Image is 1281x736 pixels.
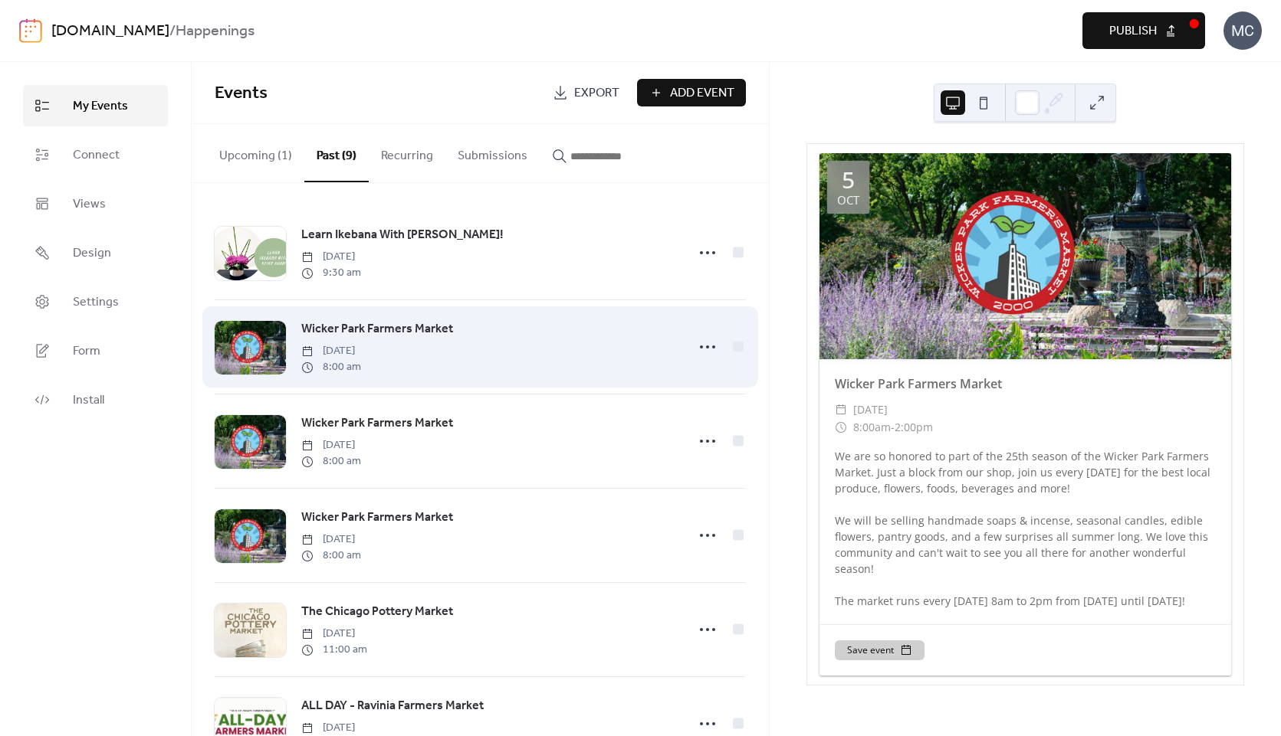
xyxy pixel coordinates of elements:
img: logo [19,18,42,43]
span: [DATE] [301,720,361,736]
span: 8:00am [853,418,891,437]
span: Publish [1109,22,1157,41]
a: Export [541,79,631,106]
div: Oct [837,195,859,206]
div: ​ [835,401,847,419]
span: 8:00 am [301,359,361,375]
span: - [891,418,895,437]
span: [DATE] [301,343,361,359]
b: / [169,17,176,46]
a: Settings [23,281,168,322]
div: Wicker Park Farmers Market [820,375,1231,393]
div: ​ [835,418,847,437]
span: [DATE] [301,437,361,453]
a: The Chicago Pottery Market [301,602,453,622]
div: 5 [842,168,855,191]
span: Wicker Park Farmers Market [301,414,453,433]
span: [DATE] [301,249,361,265]
span: Form [73,342,100,361]
button: Recurring [369,124,445,181]
span: The Chicago Pottery Market [301,603,453,621]
span: 9:30 am [301,265,361,281]
span: Export [574,84,619,103]
span: Connect [73,146,120,165]
span: Settings [73,293,119,312]
a: Form [23,330,168,371]
button: Upcoming (1) [207,124,304,181]
button: Publish [1082,12,1205,49]
b: Happenings [176,17,255,46]
span: ALL DAY - Ravinia Farmers Market [301,697,484,715]
a: My Events [23,85,168,126]
span: 8:00 am [301,453,361,469]
span: Views [73,195,106,214]
span: [DATE] [301,626,367,642]
span: 2:00pm [895,418,933,437]
button: Submissions [445,124,540,181]
a: ALL DAY - Ravinia Farmers Market [301,696,484,716]
span: [DATE] [301,532,361,548]
div: MC [1224,11,1262,50]
a: Views [23,183,168,224]
div: We are so honored to part of the 25th season of the Wicker Park Farmers Market. Just a block from... [820,448,1231,609]
a: [DOMAIN_NAME] [51,17,169,46]
span: Add Event [670,84,734,103]
button: Past (9) [304,124,369,182]
a: Wicker Park Farmers Market [301,414,453,433]
span: Events [215,77,268,110]
a: Connect [23,134,168,175]
a: Wicker Park Farmers Market [301,508,453,528]
span: [DATE] [853,401,888,419]
a: Learn Ikebana With [PERSON_NAME]! [301,225,504,245]
span: Design [73,244,111,263]
button: Save event [835,640,925,660]
span: My Events [73,97,128,116]
a: Design [23,232,168,273]
a: Wicker Park Farmers Market [301,319,453,339]
span: Learn Ikebana With [PERSON_NAME]! [301,226,504,244]
span: Install [73,391,104,410]
span: Wicker Park Farmers Market [301,509,453,527]
button: Add Event [637,79,746,106]
a: Install [23,379,168,420]
span: 11:00 am [301,642,367,658]
span: 8:00 am [301,548,361,564]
